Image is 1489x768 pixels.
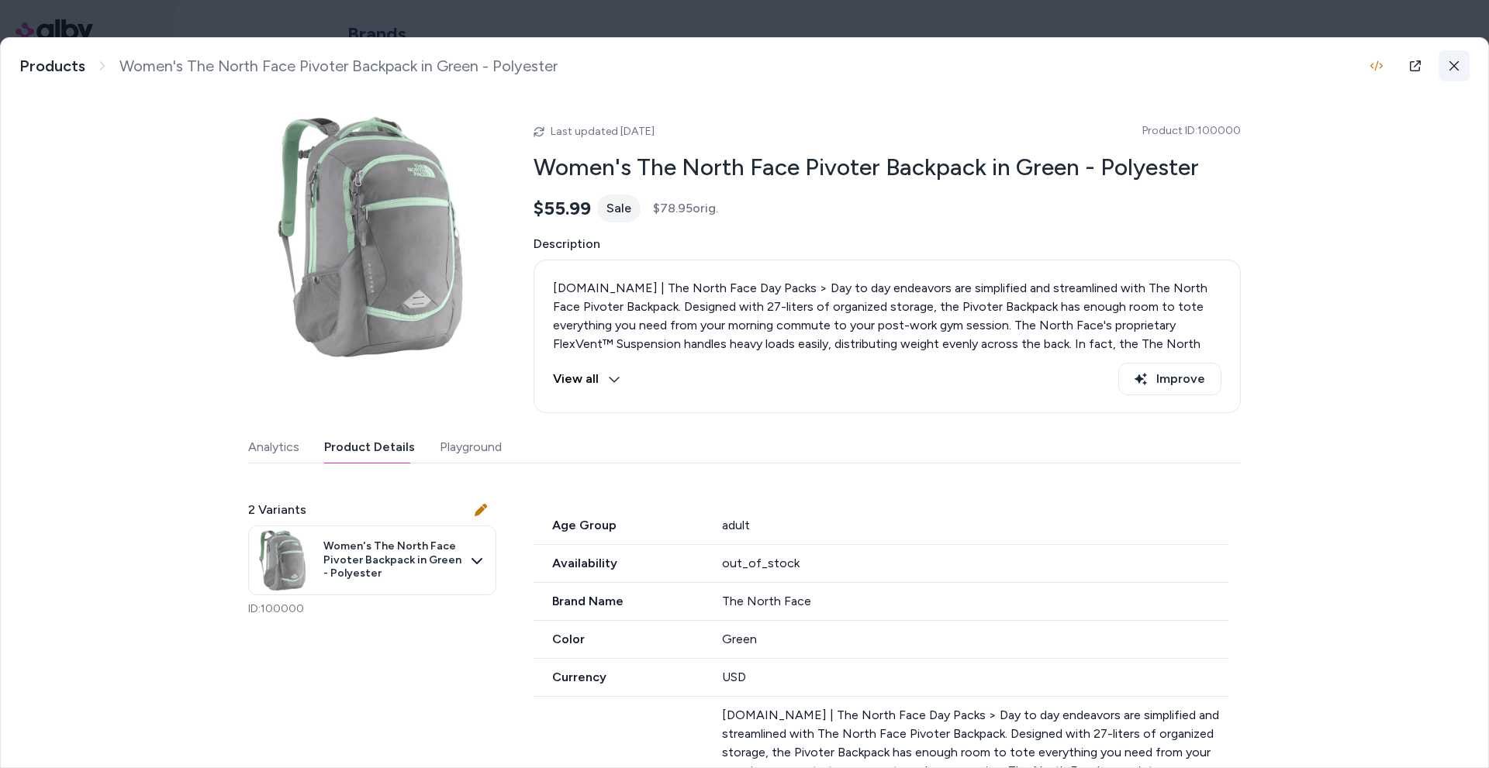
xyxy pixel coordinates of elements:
[248,501,306,519] span: 2 Variants
[19,57,85,76] a: Products
[248,432,299,463] button: Analytics
[248,525,496,595] button: Women's The North Face Pivoter Backpack in Green - Polyester
[323,539,461,580] span: Women's The North Face Pivoter Backpack in Green - Polyester
[722,592,1229,611] div: The North Face
[1142,123,1241,139] span: Product ID: 100000
[551,125,655,138] span: Last updated [DATE]
[248,601,496,617] p: ID: 100000
[553,279,1221,465] p: [DOMAIN_NAME] | The North Face Day Packs > Day to day endeavors are simplified and streamlined wi...
[534,516,703,535] span: Age Group
[19,57,558,76] nav: breadcrumb
[248,112,496,360] img: the-north-face-pivoter-backpack-women-s-.jpg
[534,592,703,611] span: Brand Name
[722,554,1229,573] div: out_of_stock
[722,668,1229,687] div: USD
[534,235,1241,253] span: Description
[119,57,558,76] span: Women's The North Face Pivoter Backpack in Green - Polyester
[1118,363,1221,395] button: Improve
[722,630,1229,649] div: Green
[534,554,703,573] span: Availability
[722,516,1229,535] div: adult
[534,630,703,649] span: Color
[534,668,703,687] span: Currency
[440,432,502,463] button: Playground
[534,153,1241,182] h2: Women's The North Face Pivoter Backpack in Green - Polyester
[324,432,415,463] button: Product Details
[553,363,620,395] button: View all
[534,197,591,220] span: $55.99
[597,195,641,222] div: Sale
[653,199,718,218] span: $78.95 orig.
[252,529,314,591] img: the-north-face-pivoter-backpack-women-s-.jpg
